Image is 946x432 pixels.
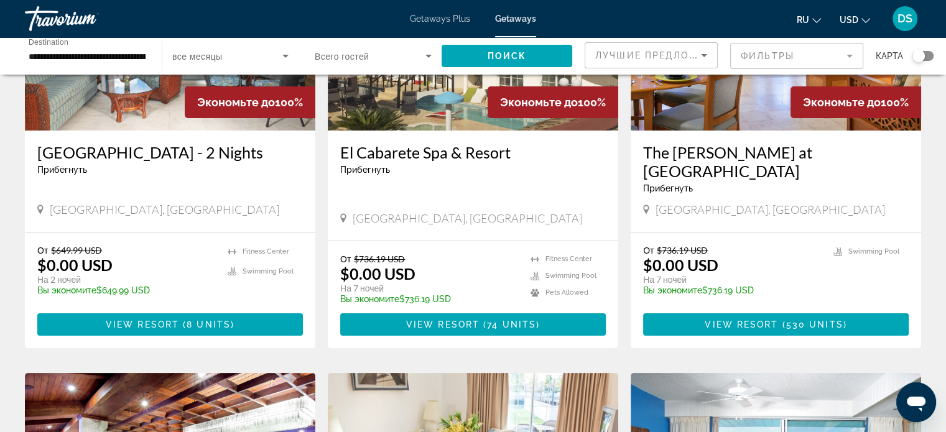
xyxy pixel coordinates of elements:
[29,38,68,46] span: Destination
[896,382,936,422] iframe: Кнопка запуска окна обмена сообщениями
[848,247,899,255] span: Swimming Pool
[656,203,885,216] span: [GEOGRAPHIC_DATA], [GEOGRAPHIC_DATA]
[495,14,536,24] a: Getaways
[840,11,870,29] button: Change currency
[25,2,149,35] a: Travorium
[545,255,592,263] span: Fitness Center
[37,143,303,162] a: [GEOGRAPHIC_DATA] - 2 Nights
[197,96,275,109] span: Экономьте до
[889,6,921,32] button: User Menu
[595,50,728,60] span: Лучшие предложения
[442,45,572,67] button: Поиск
[340,143,606,162] a: El Cabarete Spa & Resort
[643,313,909,336] button: View Resort(530 units)
[340,294,518,304] p: $736.19 USD
[797,15,809,25] span: ru
[643,245,654,255] span: От
[37,274,215,285] p: На 2 ночей
[172,52,222,62] span: все месяцы
[315,52,369,62] span: Всего гостей
[778,319,846,329] span: ( )
[37,245,48,255] span: От
[37,285,96,295] span: Вы экономите
[243,267,294,275] span: Swimming Pool
[545,272,596,280] span: Swimming Pool
[340,254,351,264] span: От
[185,86,315,118] div: 100%
[876,47,903,65] span: карта
[797,11,821,29] button: Change language
[643,255,718,274] p: $0.00 USD
[51,245,102,255] span: $649.99 USD
[37,313,303,336] button: View Resort(8 units)
[106,319,179,329] span: View Resort
[643,285,821,295] p: $736.19 USD
[488,51,527,61] span: Поиск
[340,294,399,304] span: Вы экономите
[897,12,912,25] span: DS
[705,319,778,329] span: View Resort
[406,319,480,329] span: View Resort
[37,285,215,295] p: $649.99 USD
[487,319,536,329] span: 74 units
[480,319,540,329] span: ( )
[340,313,606,336] button: View Resort(74 units)
[643,143,909,180] a: The [PERSON_NAME] at [GEOGRAPHIC_DATA]
[340,264,415,283] p: $0.00 USD
[340,165,390,175] span: Прибегнуть
[50,203,279,216] span: [GEOGRAPHIC_DATA], [GEOGRAPHIC_DATA]
[595,48,707,63] mat-select: Sort by
[730,42,863,70] button: Filter
[243,247,289,255] span: Fitness Center
[353,211,582,225] span: [GEOGRAPHIC_DATA], [GEOGRAPHIC_DATA]
[410,14,470,24] a: Getaways Plus
[500,96,578,109] span: Экономьте до
[37,165,87,175] span: Прибегнуть
[340,283,518,294] p: На 7 ночей
[488,86,618,118] div: 100%
[803,96,881,109] span: Экономьте до
[840,15,858,25] span: USD
[786,319,843,329] span: 530 units
[791,86,921,118] div: 100%
[643,183,693,193] span: Прибегнуть
[643,285,702,295] span: Вы экономите
[545,288,588,296] span: Pets Allowed
[187,319,231,329] span: 8 units
[37,255,113,274] p: $0.00 USD
[643,274,821,285] p: На 7 ночей
[657,245,708,255] span: $736.19 USD
[354,254,405,264] span: $736.19 USD
[179,319,234,329] span: ( )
